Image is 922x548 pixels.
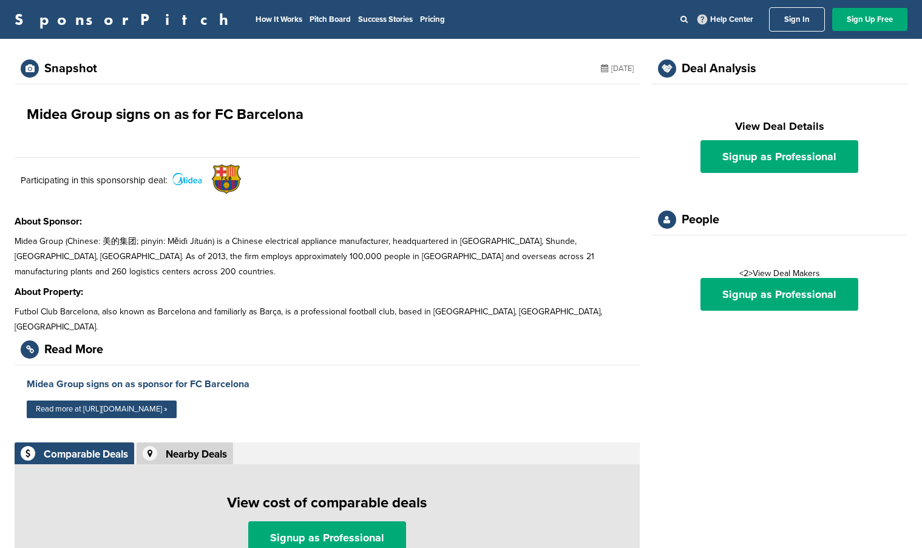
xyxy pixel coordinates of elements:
div: People [682,214,719,226]
a: Pitch Board [310,15,351,24]
a: Sign In [769,7,825,32]
h2: View Deal Details [664,118,895,135]
img: 200px midea.svg [172,173,203,184]
a: SponsorPitch [15,12,236,27]
h1: View cost of comparable deals [21,492,634,514]
img: Open uri20141112 64162 1yeofb6?1415809477 [211,164,242,194]
h3: About Sponsor: [15,214,640,229]
div: Nearby Deals [166,449,227,459]
a: Success Stories [358,15,413,24]
a: Pricing [420,15,445,24]
a: Help Center [695,12,756,27]
a: Read more at [URL][DOMAIN_NAME] » [27,401,177,418]
p: Participating in this sponsorship deal: [21,173,167,188]
div: Comparable Deals [44,449,128,459]
div: Read More [44,343,103,356]
a: How It Works [256,15,302,24]
a: Sign Up Free [832,8,907,31]
p: Midea Group (Chinese: 美的集团; pinyin: Měidì Jítuán) is a Chinese electrical appliance manufacturer,... [15,234,640,280]
div: Deal Analysis [682,63,756,75]
div: [DATE] [601,59,634,78]
a: Midea Group signs on as sponsor for FC Barcelona [27,378,249,390]
div: Snapshot [44,63,97,75]
div: <2>View Deal Makers [664,269,895,311]
h1: Midea Group signs on as for FC Barcelona [27,104,303,126]
p: Futbol Club Barcelona, also known as Barcelona and familiarly as Barça, is a professional footbal... [15,304,640,334]
a: Signup as Professional [700,140,858,173]
a: Signup as Professional [700,278,858,311]
h3: About Property: [15,285,640,299]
